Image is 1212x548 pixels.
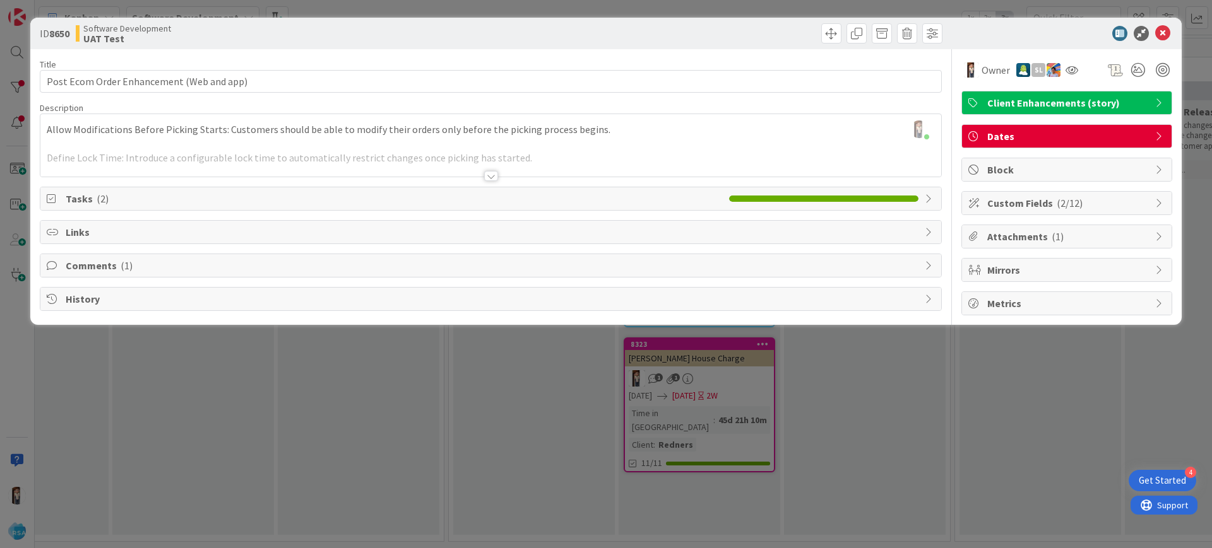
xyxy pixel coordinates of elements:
p: Allow Modifications Before Picking Starts: Customers should be able to modify their orders only b... [47,122,935,137]
div: Open Get Started checklist, remaining modules: 4 [1129,470,1196,491]
img: RD [1016,63,1030,77]
span: Dates [987,129,1149,144]
span: Support [27,2,57,17]
div: SL [1031,63,1045,77]
span: History [66,291,918,306]
span: Owner [982,62,1010,78]
span: ( 2/12 ) [1057,197,1083,209]
span: Description [40,102,83,114]
span: ( 1 ) [121,259,133,272]
label: Title [40,59,56,70]
img: JK [1047,63,1060,77]
span: Metrics [987,296,1149,311]
span: Links [66,224,918,240]
div: 4 [1185,467,1196,478]
div: Get Started [1139,474,1186,487]
span: Client Enhancements (story) [987,95,1149,110]
span: Attachments [987,229,1149,244]
span: Block [987,162,1149,177]
span: ( 1 ) [1052,230,1064,243]
span: Tasks [66,191,723,206]
b: UAT Test [83,33,171,44]
b: 8650 [49,27,69,40]
input: type card name here... [40,70,942,93]
img: SK [964,62,979,78]
span: ( 2 ) [97,192,109,205]
span: Software Development [83,23,171,33]
span: Comments [66,258,918,273]
span: Custom Fields [987,195,1149,211]
img: ot4Hsne7DdWE3UHzPd7JlMEq47XIwz79.jpg [910,120,928,138]
span: Mirrors [987,262,1149,277]
span: ID [40,26,69,41]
